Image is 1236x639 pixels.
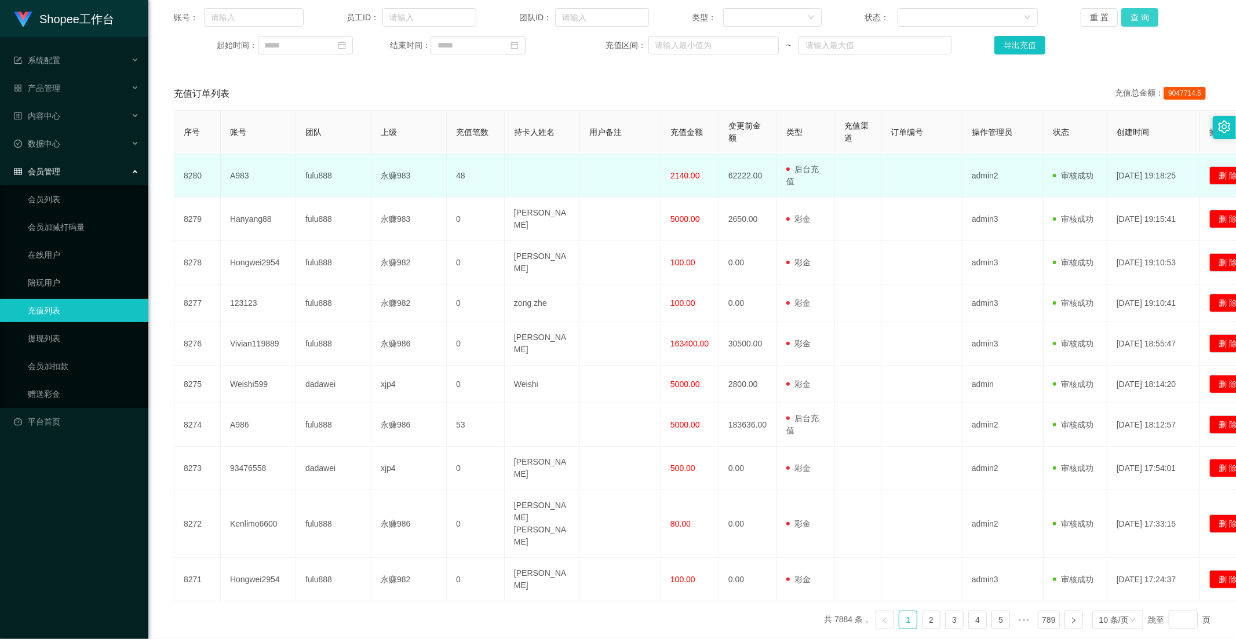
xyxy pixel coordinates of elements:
[962,366,1044,403] td: admin
[1053,420,1093,429] span: 审核成功
[670,379,700,389] span: 5000.00
[786,519,811,528] span: 彩金
[962,198,1044,241] td: admin3
[1053,339,1093,348] span: 审核成功
[962,403,1044,447] td: admin2
[962,154,1044,198] td: admin2
[296,198,371,241] td: fulu888
[28,327,139,350] a: 提现列表
[1053,171,1093,180] span: 审核成功
[230,127,246,137] span: 账号
[991,611,1010,629] li: 5
[1038,611,1059,629] li: 789
[505,284,580,322] td: zong zhe
[881,617,888,624] i: 图标: left
[296,154,371,198] td: fulu888
[174,198,221,241] td: 8279
[221,447,296,490] td: 93476558
[447,366,505,403] td: 0
[28,188,139,211] a: 会员列表
[779,39,799,52] span: ~
[447,490,505,558] td: 0
[28,271,139,294] a: 陪玩用户
[514,127,555,137] span: 持卡人姓名
[371,366,447,403] td: xjp4
[447,447,505,490] td: 0
[505,366,580,403] td: Weishi
[670,575,695,584] span: 100.00
[174,558,221,601] td: 8271
[923,611,940,629] a: 2
[969,611,986,629] a: 4
[221,241,296,284] td: Hongwei2954
[1107,198,1200,241] td: [DATE] 19:15:41
[371,322,447,366] td: 永赚986
[14,56,60,65] span: 系统配置
[799,36,951,54] input: 请输入最大值
[371,490,447,558] td: 永赚986
[296,322,371,366] td: fulu888
[371,284,447,322] td: 永赚982
[447,322,505,366] td: 0
[39,1,114,38] h1: Shopee工作台
[719,490,777,558] td: 0.00
[296,366,371,403] td: dadawei
[14,56,22,64] i: 图标: form
[447,403,505,447] td: 53
[719,154,777,198] td: 62222.00
[945,611,964,629] li: 3
[1053,519,1093,528] span: 审核成功
[447,558,505,601] td: 0
[371,154,447,198] td: 永赚983
[221,366,296,403] td: Weishi599
[28,243,139,266] a: 在线用户
[1015,611,1033,629] span: •••
[786,165,819,186] span: 后台充值
[174,447,221,490] td: 8273
[505,447,580,490] td: [PERSON_NAME]
[670,339,709,348] span: 163400.00
[824,611,871,629] li: 共 7884 条，
[221,490,296,558] td: Kenlimo6600
[221,198,296,241] td: Hanyang88
[719,366,777,403] td: 2800.00
[786,414,819,435] span: 后台充值
[1053,298,1093,308] span: 审核成功
[174,366,221,403] td: 8275
[1053,463,1093,473] span: 审核成功
[786,379,811,389] span: 彩金
[891,127,923,137] span: 订单编号
[382,8,476,27] input: 请输入
[1107,154,1200,198] td: [DATE] 19:18:25
[1107,447,1200,490] td: [DATE] 17:54:01
[174,154,221,198] td: 8280
[447,241,505,284] td: 0
[14,167,22,176] i: 图标: table
[28,382,139,406] a: 赠送彩金
[174,322,221,366] td: 8276
[371,447,447,490] td: xjp4
[14,83,60,93] span: 产品管理
[447,284,505,322] td: 0
[296,403,371,447] td: fulu888
[296,447,371,490] td: dadawei
[338,41,346,49] i: 图标: calendar
[511,41,519,49] i: 图标: calendar
[844,121,869,143] span: 充值渠道
[786,298,811,308] span: 彩金
[221,322,296,366] td: Vivian119889
[1117,127,1149,137] span: 创建时间
[1121,8,1158,27] button: 查 询
[1053,214,1093,224] span: 审核成功
[28,299,139,322] a: 充值列表
[1053,127,1069,137] span: 状态
[28,355,139,378] a: 会员加扣款
[1164,87,1206,100] span: 9047714.5
[390,39,431,52] span: 结束时间：
[347,12,382,24] span: 员工ID：
[962,447,1044,490] td: admin2
[447,198,505,241] td: 0
[1081,8,1118,27] button: 重 置
[505,198,580,241] td: [PERSON_NAME]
